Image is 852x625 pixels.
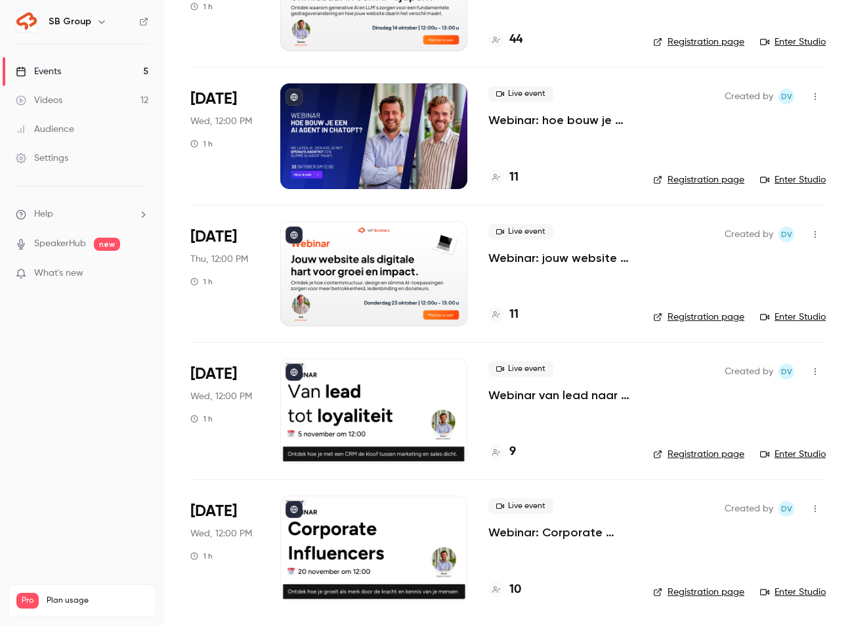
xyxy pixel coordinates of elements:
[781,89,792,104] span: Dv
[760,311,826,324] a: Enter Studio
[488,86,553,102] span: Live event
[190,221,259,326] div: Oct 23 Thu, 12:00 PM (Europe/Amsterdam)
[488,224,553,240] span: Live event
[190,253,248,266] span: Thu, 12:00 PM
[488,250,632,266] a: Webinar: jouw website als digitale hart voor groei en impact
[49,15,91,28] h6: SB Group
[488,443,516,461] a: 9
[133,268,148,280] iframe: Noticeable Trigger
[190,89,237,110] span: [DATE]
[488,498,553,514] span: Live event
[781,501,792,517] span: Dv
[94,238,120,251] span: new
[653,448,744,461] a: Registration page
[488,31,522,49] a: 44
[778,89,794,104] span: Dante van der heijden
[190,83,259,188] div: Oct 22 Wed, 12:00 PM (Europe/Amsterdam)
[509,31,522,49] h4: 44
[190,115,252,128] span: Wed, 12:00 PM
[190,527,252,540] span: Wed, 12:00 PM
[781,364,792,379] span: Dv
[488,112,632,128] a: Webinar: hoe bouw je een AI Agent in ChatGPT?
[190,139,213,149] div: 1 h
[488,525,632,540] a: Webinar: Corporate Influencers
[190,1,213,12] div: 1 h
[16,65,61,78] div: Events
[778,226,794,242] span: Dante van der heijden
[190,358,259,463] div: Nov 5 Wed, 12:00 PM (Europe/Amsterdam)
[16,207,148,221] li: help-dropdown-opener
[190,501,237,522] span: [DATE]
[190,496,259,601] div: Nov 5 Wed, 12:00 PM (Europe/Amsterdam)
[34,207,53,221] span: Help
[725,89,773,104] span: Created by
[16,123,74,136] div: Audience
[781,226,792,242] span: Dv
[190,226,237,248] span: [DATE]
[760,586,826,599] a: Enter Studio
[190,276,213,287] div: 1 h
[778,364,794,379] span: Dante van der heijden
[190,364,237,385] span: [DATE]
[760,173,826,186] a: Enter Studio
[16,152,68,165] div: Settings
[725,226,773,242] span: Created by
[653,173,744,186] a: Registration page
[488,361,553,377] span: Live event
[653,35,744,49] a: Registration page
[488,581,521,599] a: 10
[488,306,519,324] a: 11
[725,364,773,379] span: Created by
[190,551,213,561] div: 1 h
[778,501,794,517] span: Dante van der heijden
[16,94,62,107] div: Videos
[760,35,826,49] a: Enter Studio
[16,11,37,32] img: SB Group
[34,237,86,251] a: SpeakerHub
[653,586,744,599] a: Registration page
[509,169,519,186] h4: 11
[34,267,83,280] span: What's new
[488,169,519,186] a: 11
[725,501,773,517] span: Created by
[509,306,519,324] h4: 11
[488,387,632,403] a: Webinar van lead naar loyaliteit
[760,448,826,461] a: Enter Studio
[509,581,521,599] h4: 10
[190,390,252,403] span: Wed, 12:00 PM
[47,595,148,606] span: Plan usage
[653,311,744,324] a: Registration page
[16,593,39,609] span: Pro
[190,414,213,424] div: 1 h
[509,443,516,461] h4: 9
